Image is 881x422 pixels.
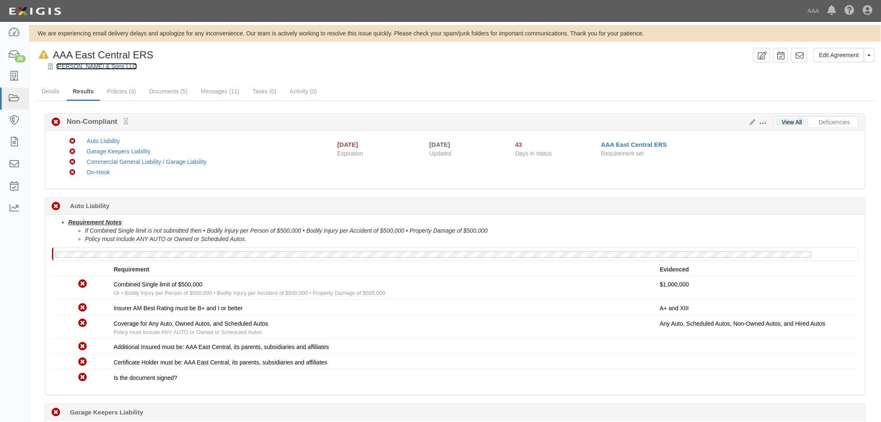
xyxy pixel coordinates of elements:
[515,140,595,149] div: Since 07/10/2025
[52,408,60,417] i: Non-Compliant 43 days (since 07/10/2025)
[660,319,852,328] p: Any Auto, Scheduled Autos, Non-Owned Autos, and Hired Autos
[337,140,358,149] div: [DATE]
[114,305,243,311] span: Insurer AM Best Rating must be B+ and I or better
[70,170,75,176] i: Non-Compliant
[124,118,128,125] small: Pending Review
[246,83,283,100] a: Tasks (0)
[813,118,856,126] a: Deficiencies
[429,150,451,157] span: Updated
[114,329,263,335] span: Policy must include ANY AUTO or Owned or Scheduled Autos.
[56,63,137,70] a: [PERSON_NAME] & Sons LLC
[284,83,323,100] a: Activity (0)
[804,3,824,19] a: AAA
[85,235,859,243] li: Policy must include ANY AUTO or Owned or Scheduled Autos.
[78,319,87,328] i: Non-Compliant
[515,150,552,157] span: Days in status
[78,358,87,367] i: Non-Compliant
[337,149,423,158] span: Expiration
[601,141,667,148] a: AAA East Central ERS
[78,304,87,312] i: Non-Compliant
[114,281,202,288] span: Combined Single limit of $500,000
[70,149,75,155] i: Non-Compliant
[114,266,149,273] strong: Requirement
[60,117,128,127] b: Non-Compliant
[35,83,66,100] a: Details
[67,83,100,101] a: Results
[114,290,385,296] span: Or • Bodily Injury per Person of $500,000 • Bodily Injury per Accident of $500,000 • Property Dam...
[35,48,153,62] div: AAA East Central ERS
[70,201,110,210] b: Auto Liability
[776,118,809,126] a: View All
[114,344,329,350] span: Additional Insured must be: AAA East Central, its parents, subsidiaries and affiliates
[87,169,110,176] a: On-Hook
[78,342,87,351] i: Non-Compliant
[68,218,859,243] li: :
[747,119,756,126] a: Edit Results
[15,55,26,63] div: 26
[39,50,49,59] i: In Default since 07/24/2025
[194,83,246,100] a: Messages (11)
[429,140,503,149] div: [DATE]
[87,158,207,165] a: Commercial General Liability / Garage Liability
[85,226,859,235] li: If Combined Single limit is not submitted then • Bodily Injury per Person of $500,000 • Bodily In...
[114,320,268,327] span: Coverage for Any Auto, Owned Autos, and Scheduled Autos
[87,148,150,155] a: Garage Keepers Liability
[78,373,87,382] i: Non-Compliant
[660,266,689,273] strong: Evidenced
[78,280,87,289] i: Non-Compliant
[143,83,194,100] a: Documents (5)
[114,374,177,381] span: Is the document signed?
[101,83,142,100] a: Policies (4)
[814,48,864,62] a: Edit Agreement
[70,138,75,144] i: Non-Compliant
[70,159,75,165] i: Non-Compliant
[87,138,119,144] a: Auto Liability
[660,304,852,312] p: A+ and XIII
[114,359,327,366] span: Certificate Holder must be: AAA East Central, its parents, subsidiaries and affiliates
[52,202,60,211] i: Non-Compliant 43 days (since 07/10/2025)
[29,29,881,38] div: We are experiencing email delivery delays and apologize for any inconvenience. Our team is active...
[660,280,852,289] p: $1,000,000
[53,49,153,60] span: AAA East Central ERS
[70,408,143,417] b: Garage Keepers Liability
[68,219,122,226] u: Requirement Notes
[6,4,64,19] img: logo-5460c22ac91f19d4615b14bd174203de0afe785f0fc80cf4dbbc73dc1793850b.png
[601,150,644,157] span: Requirement set
[52,118,60,127] i: Non-Compliant
[845,6,855,16] i: Help Center - Complianz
